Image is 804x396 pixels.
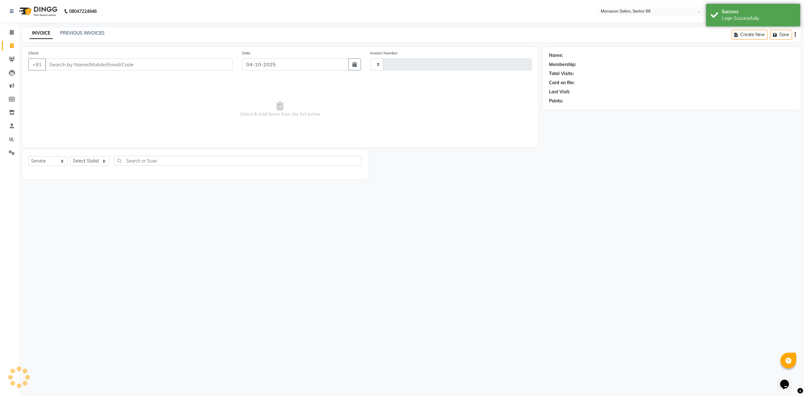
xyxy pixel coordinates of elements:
div: Login Successfully. [722,15,796,22]
label: Date [242,50,251,56]
label: Client [28,50,38,56]
div: Total Visits: [549,70,574,77]
b: 08047224946 [69,3,97,20]
iframe: chat widget [778,371,798,390]
div: Membership: [549,61,576,68]
div: Last Visit: [549,89,570,95]
img: logo [16,3,59,20]
div: Points: [549,98,563,104]
input: Search by Name/Mobile/Email/Code [45,58,233,70]
a: PREVIOUS INVOICES [60,30,105,36]
div: Name: [549,52,563,59]
div: Card on file: [549,80,575,86]
button: Save [770,30,792,40]
div: Success [722,8,796,15]
input: Search or Scan [114,156,361,166]
span: Select & add items from the list below [28,78,532,141]
label: Invoice Number [370,50,398,56]
a: INVOICE [30,28,53,39]
button: Create New [731,30,768,40]
button: +91 [28,58,46,70]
